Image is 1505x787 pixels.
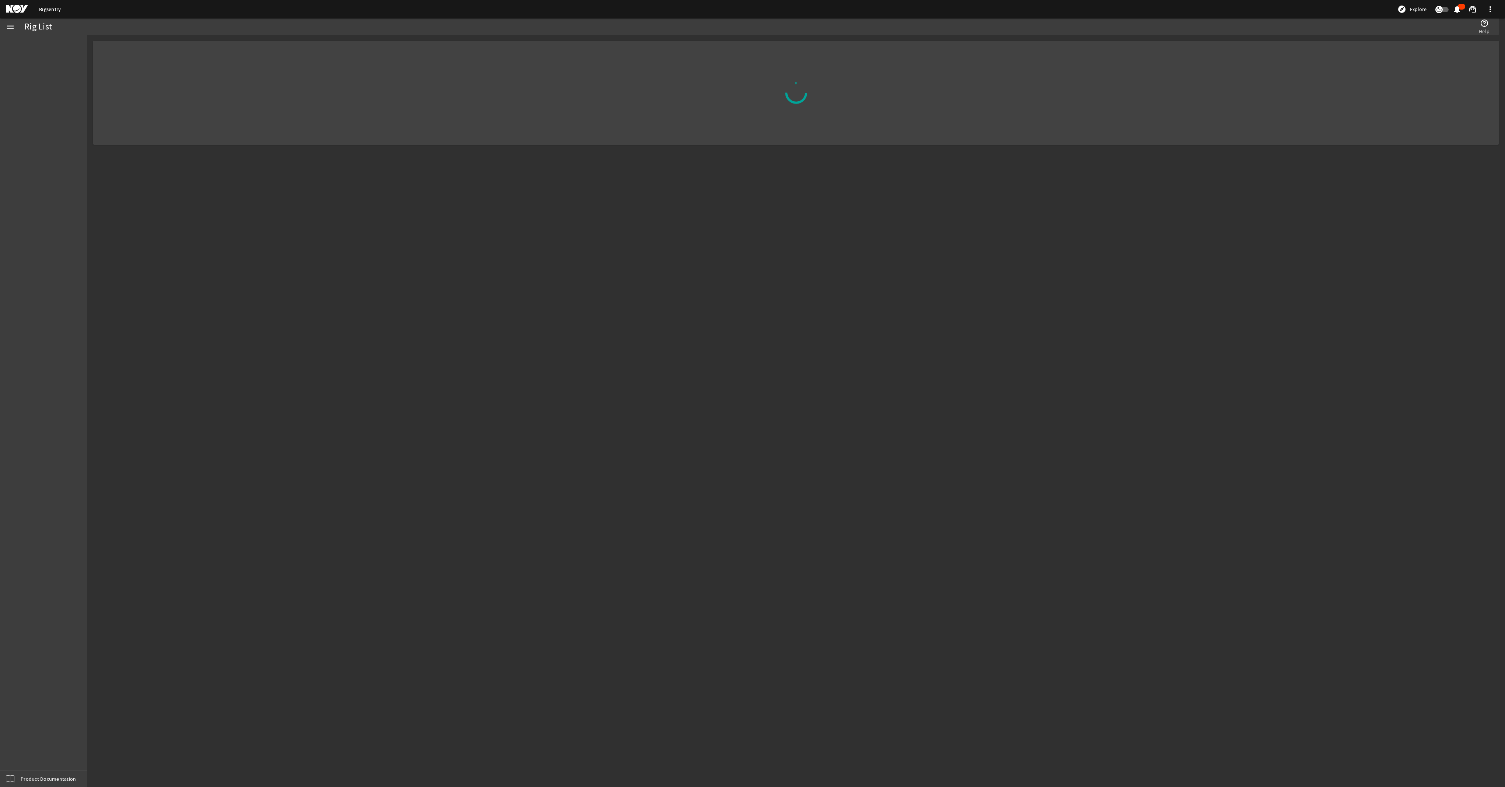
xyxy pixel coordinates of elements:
[1468,5,1477,14] mat-icon: support_agent
[1410,6,1427,13] span: Explore
[24,23,52,31] div: Rig List
[1397,5,1406,14] mat-icon: explore
[21,775,76,783] span: Product Documentation
[1394,3,1429,15] button: Explore
[1481,0,1499,18] button: more_vert
[1453,5,1462,14] mat-icon: notifications
[6,22,15,31] mat-icon: menu
[39,6,61,13] a: Rigsentry
[1480,19,1489,28] mat-icon: help_outline
[1479,28,1490,35] span: Help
